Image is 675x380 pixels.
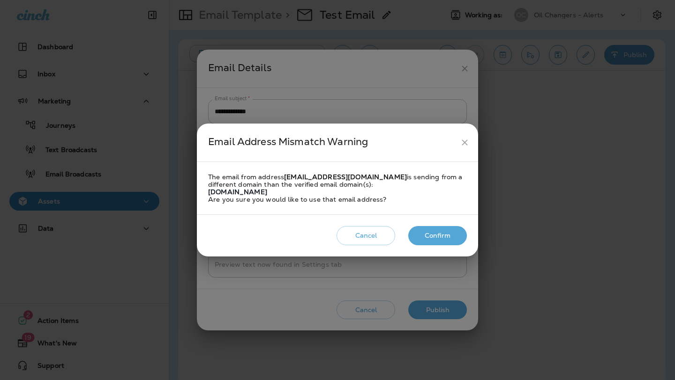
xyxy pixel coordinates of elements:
strong: [DOMAIN_NAME] [208,188,267,196]
button: close [456,134,473,151]
strong: [EMAIL_ADDRESS][DOMAIN_NAME] [284,173,407,181]
button: Confirm [408,226,467,245]
div: The email from address is sending from a different domain than the verified email domain(s): Are ... [208,173,467,203]
button: Cancel [337,226,395,245]
div: Email Address Mismatch Warning [208,134,456,151]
